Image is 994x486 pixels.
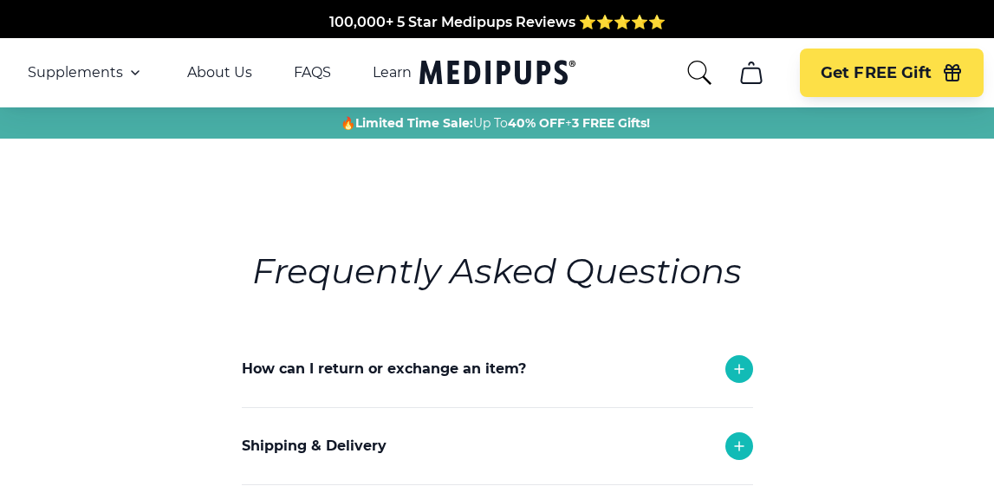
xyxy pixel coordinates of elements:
[419,56,575,92] a: Medipups
[242,359,526,379] p: How can I return or exchange an item?
[341,114,650,132] span: 🔥 Up To +
[731,52,772,94] button: cart
[187,64,252,81] a: About Us
[209,29,785,45] span: Made In The [GEOGRAPHIC_DATA] from domestic & globally sourced ingredients
[294,64,331,81] a: FAQS
[329,8,666,24] span: 100,000+ 5 Star Medipups Reviews ⭐️⭐️⭐️⭐️⭐️
[242,436,387,457] p: Shipping & Delivery
[28,62,146,83] button: Supplements
[373,64,412,81] a: Learn
[242,246,753,296] h6: Frequently Asked Questions
[800,49,984,97] button: Get FREE Gift
[821,63,932,83] span: Get FREE Gift
[685,59,713,87] button: search
[28,64,123,81] span: Supplements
